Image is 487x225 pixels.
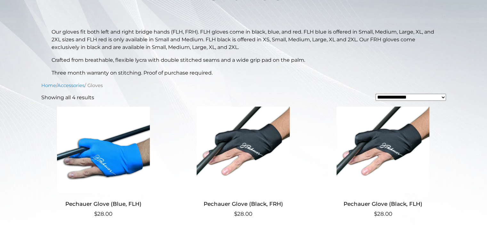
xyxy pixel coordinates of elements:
[181,198,305,210] h2: Pechauer Glove (Black, FRH)
[321,198,445,210] h2: Pechauer Glove (Black, FLH)
[41,107,166,193] img: Pechauer Glove (Blue, FLH)
[52,69,436,77] p: Three month warranty on stitching. Proof of purchase required.
[234,211,237,217] span: $
[374,211,392,217] bdi: 28.00
[52,28,436,51] p: Our gloves fit both left and right bridge hands (FLH, FRH). FLH gloves come in black, blue, and r...
[41,198,166,210] h2: Pechauer Glove (Blue, FLH)
[57,83,85,88] a: Accessories
[94,211,112,217] bdi: 28.00
[52,56,436,64] p: Crafted from breathable, flexible lycra with double stitched seams and a wide grip pad on the palm.
[41,82,446,89] nav: Breadcrumb
[41,83,56,88] a: Home
[41,94,94,101] p: Showing all 4 results
[321,107,445,193] img: Pechauer Glove (Black, FLH)
[234,211,252,217] bdi: 28.00
[376,94,446,101] select: Shop order
[94,211,97,217] span: $
[41,107,166,218] a: Pechauer Glove (Blue, FLH) $28.00
[374,211,377,217] span: $
[181,107,305,218] a: Pechauer Glove (Black, FRH) $28.00
[181,107,305,193] img: Pechauer Glove (Black, FRH)
[321,107,445,218] a: Pechauer Glove (Black, FLH) $28.00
